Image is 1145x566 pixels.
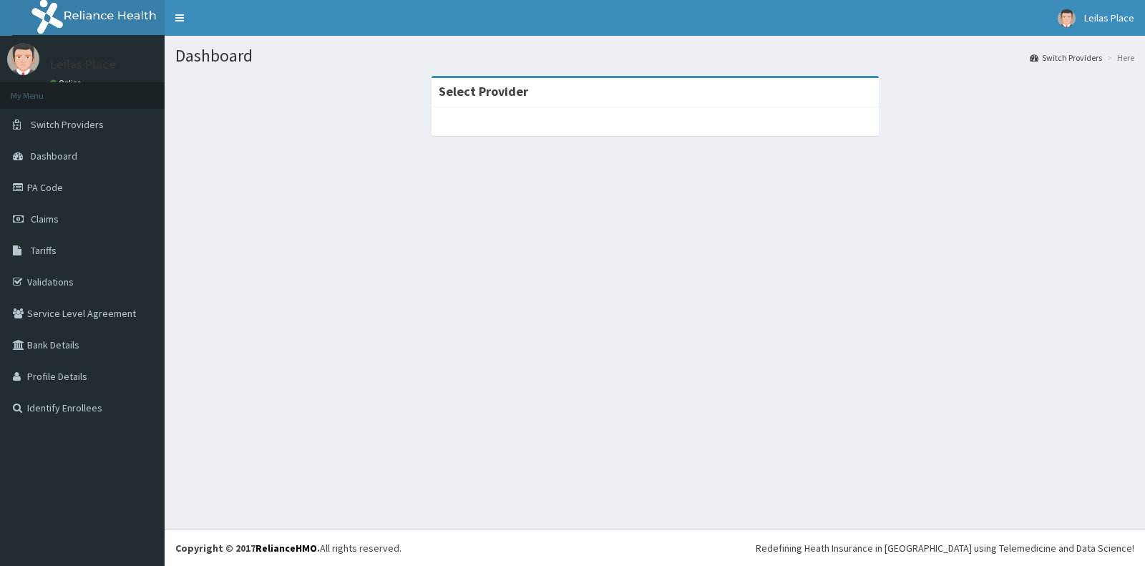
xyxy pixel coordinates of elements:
[50,78,84,88] a: Online
[31,150,77,162] span: Dashboard
[1030,52,1102,64] a: Switch Providers
[50,58,116,71] p: Leilas Place
[1058,9,1076,27] img: User Image
[175,542,320,555] strong: Copyright © 2017 .
[1084,11,1134,24] span: Leilas Place
[439,83,528,99] strong: Select Provider
[31,244,57,257] span: Tariffs
[756,541,1134,555] div: Redefining Heath Insurance in [GEOGRAPHIC_DATA] using Telemedicine and Data Science!
[175,47,1134,65] h1: Dashboard
[7,43,39,75] img: User Image
[1103,52,1134,64] li: Here
[255,542,317,555] a: RelianceHMO
[31,213,59,225] span: Claims
[165,530,1145,566] footer: All rights reserved.
[31,118,104,131] span: Switch Providers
